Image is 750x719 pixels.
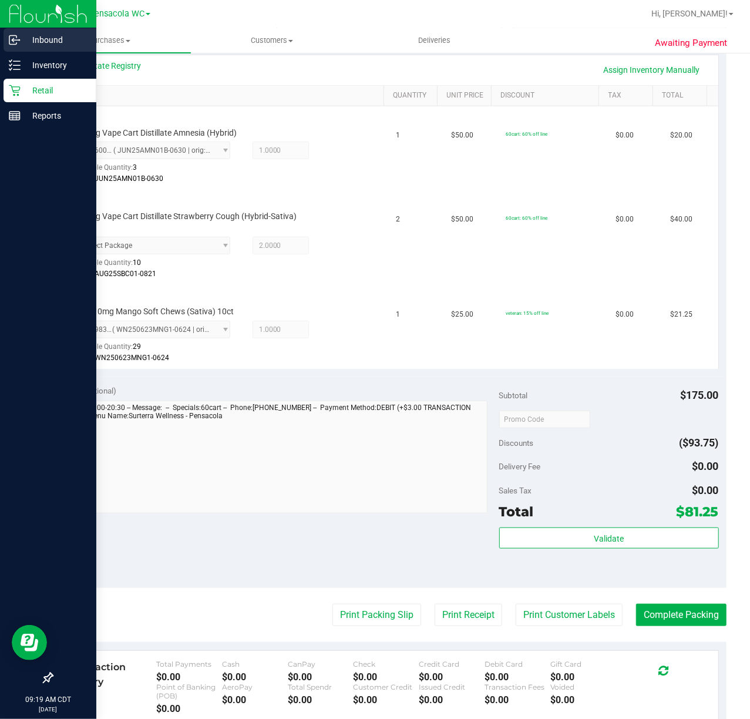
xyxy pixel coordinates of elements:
a: Assign Inventory Manually [596,60,708,80]
span: $20.00 [670,130,692,141]
span: Sales Tax [499,486,532,495]
span: $21.25 [670,309,692,320]
span: 29 [133,342,142,351]
a: Total [662,91,702,100]
div: AeroPay [222,683,288,691]
div: Debit Card [485,660,550,668]
a: View State Registry [71,60,142,72]
div: $0.00 [156,703,222,714]
span: $50.00 [451,214,473,225]
a: Unit Price [447,91,487,100]
div: Credit Card [419,660,485,668]
div: Transaction Fees [485,683,550,691]
p: Inventory [21,58,91,72]
span: ($93.75) [680,436,719,449]
inline-svg: Inbound [9,34,21,46]
span: $25.00 [451,309,473,320]
div: $0.00 [419,671,485,683]
div: $0.00 [550,694,616,705]
span: 3 [133,163,137,172]
div: $0.00 [485,694,550,705]
inline-svg: Reports [9,110,21,122]
div: Cash [222,660,288,668]
div: $0.00 [550,671,616,683]
div: Total Payments [156,660,222,668]
button: Validate [499,528,719,549]
p: Retail [21,83,91,98]
span: Subtotal [499,391,528,400]
span: $0.00 [616,309,634,320]
span: $50.00 [451,130,473,141]
div: Issued Credit [419,683,485,691]
div: $0.00 [354,671,419,683]
button: Print Receipt [435,604,502,626]
span: 10 [133,258,142,267]
span: 1 [396,309,401,320]
span: Pensacola WC [89,9,144,19]
span: Total [499,503,534,520]
p: 09:19 AM CDT [5,694,91,705]
div: Gift Card [550,660,616,668]
span: 1 [396,130,401,141]
a: SKU [69,91,379,100]
p: Reports [21,109,91,123]
div: $0.00 [222,671,288,683]
span: $0.00 [616,214,634,225]
button: Complete Packing [636,604,727,626]
div: $0.00 [288,694,354,705]
iframe: Resource center [12,625,47,660]
span: WNA 10mg Mango Soft Chews (Sativa) 10ct [73,306,234,317]
div: $0.00 [354,694,419,705]
div: Point of Banking (POB) [156,683,222,700]
div: Total Spendr [288,683,354,691]
span: 60cart: 60% off line [506,131,547,137]
a: Discount [500,91,594,100]
p: [DATE] [5,705,91,714]
span: Delivery Fee [499,462,541,471]
inline-svg: Inventory [9,59,21,71]
span: $0.00 [692,484,719,496]
div: $0.00 [419,694,485,705]
span: $0.00 [616,130,634,141]
a: Customers [191,28,354,53]
span: $175.00 [681,389,719,401]
span: Validate [594,534,624,543]
div: Check [354,660,419,668]
input: Promo Code [499,411,590,428]
button: Print Customer Labels [516,604,623,626]
div: $0.00 [288,671,354,683]
span: $81.25 [677,503,719,520]
span: 60cart: 60% off line [506,215,547,221]
div: Available Quantity: [73,159,238,182]
div: $0.00 [156,671,222,683]
span: Awaiting Payment [655,36,728,50]
span: 2 [396,214,401,225]
span: Purchases [28,35,191,46]
span: JUN25AMN01B-0630 [95,174,164,183]
span: FT 0.5g Vape Cart Distillate Amnesia (Hybrid) [73,127,237,139]
div: Available Quantity: [73,338,238,361]
inline-svg: Retail [9,85,21,96]
span: Discounts [499,432,534,453]
span: $40.00 [670,214,692,225]
span: $0.00 [692,460,719,472]
button: Print Packing Slip [332,604,421,626]
span: Customers [191,35,353,46]
div: Customer Credit [354,683,419,691]
div: Voided [550,683,616,691]
a: Purchases [28,28,191,53]
span: Hi, [PERSON_NAME]! [651,9,728,18]
div: $0.00 [222,694,288,705]
span: FT 0.5g Vape Cart Distillate Strawberry Cough (Hybrid-Sativa) [73,211,297,222]
span: WN250623MNG1-0624 [95,354,170,362]
div: CanPay [288,660,354,668]
p: Inbound [21,33,91,47]
span: veteran: 15% off line [506,310,549,316]
a: Tax [608,91,648,100]
div: Available Quantity: [73,254,238,277]
span: AUG25SBC01-0821 [95,270,157,278]
div: $0.00 [485,671,550,683]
